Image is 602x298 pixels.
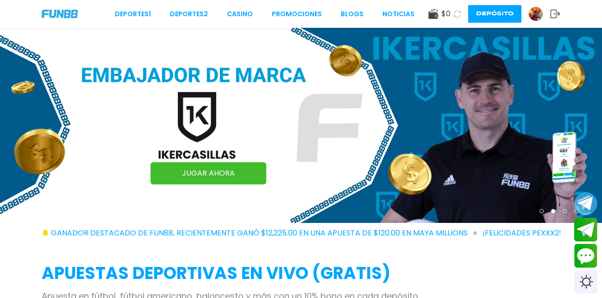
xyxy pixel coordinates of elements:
h2: APUESTAS DEPORTIVAS EN VIVO (gratis) [42,261,560,286]
button: Join telegram [574,218,597,242]
img: Company Logo [42,10,78,18]
div: Switch theme [574,270,597,293]
img: Avatar [529,7,543,21]
a: Avatar [528,6,550,21]
a: CASINO [227,9,253,19]
a: JUGAR AHORA [150,162,266,184]
button: Join telegram channel [574,191,597,216]
button: Depósito [468,5,521,23]
a: Promociones [272,9,322,19]
a: NOTICIAS [383,9,414,19]
span: $ 0 [441,8,451,19]
button: Contact customer service [574,244,597,268]
a: Deportes2 [170,9,208,19]
a: Deportes1 [115,9,151,19]
a: BLOGS [341,9,364,19]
